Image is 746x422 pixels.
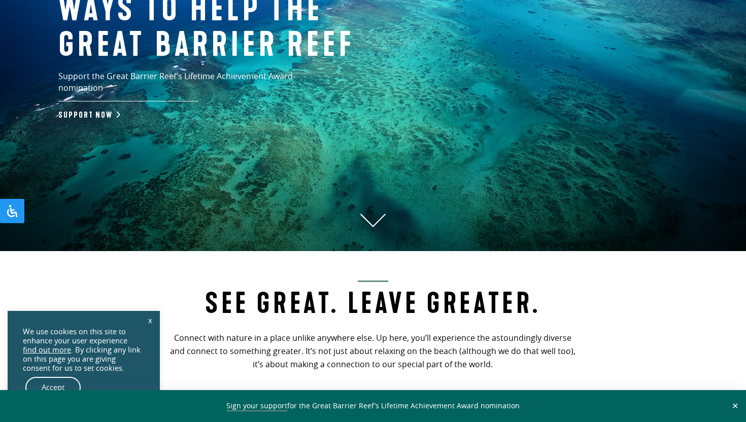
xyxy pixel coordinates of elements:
a: find out more [23,345,71,355]
svg: Open Accessibility Panel [6,205,18,217]
a: Accept [25,377,81,398]
button: Close [729,401,741,410]
div: We use cookies on this site to enhance your user experience . By clicking any link on this page y... [23,327,145,373]
a: Support Now [58,110,118,120]
span: for the Great Barrier Reef’s Lifetime Achievement Award nomination [226,401,520,411]
a: x [143,309,157,331]
p: Support the Great Barrier Reef’s Lifetime Achievement Award nomination [58,71,337,101]
p: Connect with nature in a place unlike anywhere else. Up here, you’ll experience the astoundingly ... [166,332,579,371]
a: Sign your support [226,401,287,411]
h2: See Great. Leave Greater. [166,280,579,321]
